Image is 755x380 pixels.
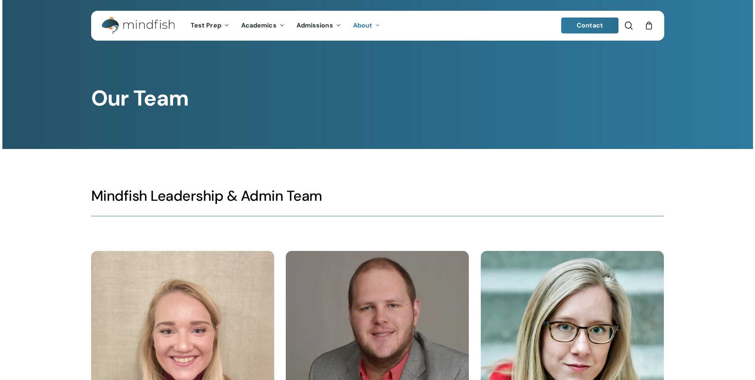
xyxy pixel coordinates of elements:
a: About [347,22,386,29]
a: Academics [235,22,291,29]
span: Academics [241,21,277,29]
nav: Main Menu [185,11,386,41]
a: Admissions [291,22,347,29]
h3: Mindfish Leadership & Admin Team [91,187,664,205]
span: Admissions [297,21,333,29]
span: Test Prep [191,21,221,29]
h1: Our Team [91,86,664,111]
span: Contact [577,21,603,29]
a: Test Prep [185,22,235,29]
span: About [353,21,373,29]
header: Main Menu [91,11,664,41]
a: Contact [561,18,618,33]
